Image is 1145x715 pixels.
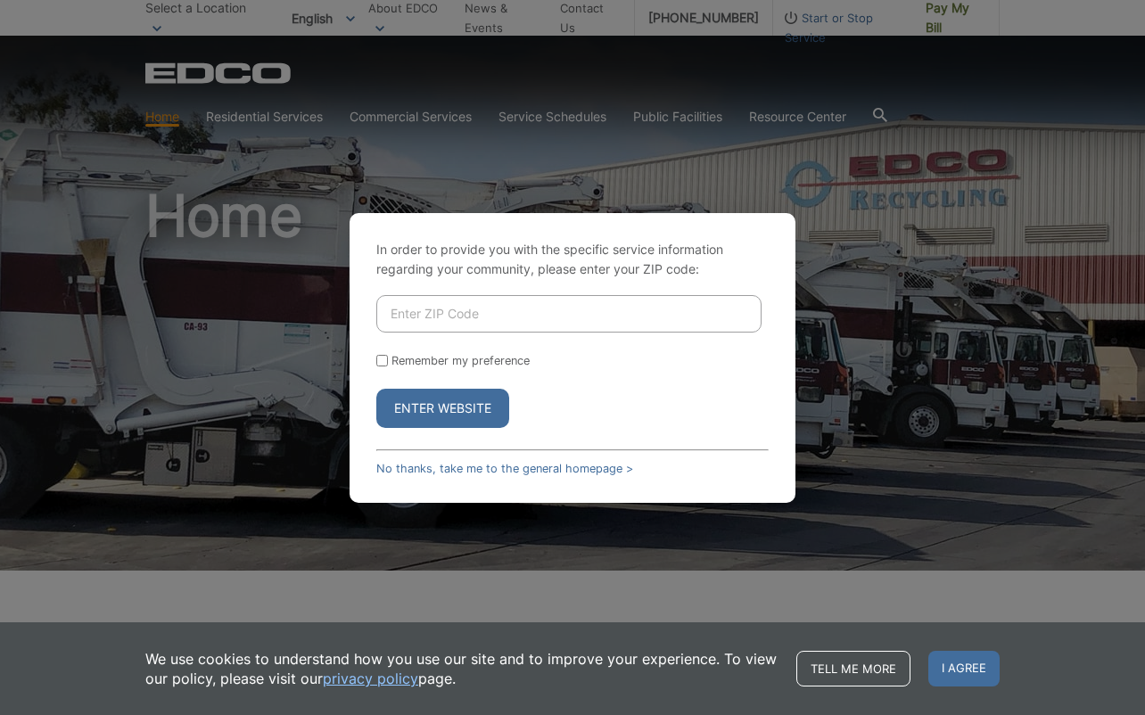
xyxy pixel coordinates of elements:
[376,295,762,333] input: Enter ZIP Code
[376,240,769,279] p: In order to provide you with the specific service information regarding your community, please en...
[145,649,778,688] p: We use cookies to understand how you use our site and to improve your experience. To view our pol...
[376,389,509,428] button: Enter Website
[796,651,910,686] a: Tell me more
[376,462,633,475] a: No thanks, take me to the general homepage >
[323,669,418,688] a: privacy policy
[391,354,530,367] label: Remember my preference
[928,651,1000,686] span: I agree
